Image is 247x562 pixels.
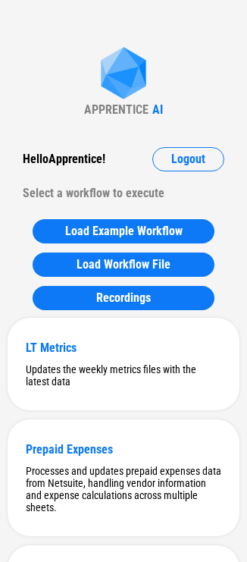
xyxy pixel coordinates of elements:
div: Select a workflow to execute [23,181,224,206]
button: Load Workflow File [33,253,214,277]
span: Load Example Workflow [65,225,183,237]
button: Logout [152,147,224,171]
span: Load Workflow File [77,259,170,271]
span: Logout [171,153,205,165]
div: LT Metrics [26,341,221,355]
div: Updates the weekly metrics files with the latest data [26,363,221,388]
div: Prepaid Expenses [26,442,221,457]
div: Processes and updates prepaid expenses data from Netsuite, handling vendor information and expens... [26,465,221,513]
div: AI [152,102,163,117]
div: APPRENTICE [84,102,149,117]
button: Load Example Workflow [33,219,214,243]
span: Recordings [96,292,151,304]
div: Hello Apprentice ! [23,147,105,171]
img: Apprentice AI [93,47,154,102]
button: Recordings [33,286,214,310]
